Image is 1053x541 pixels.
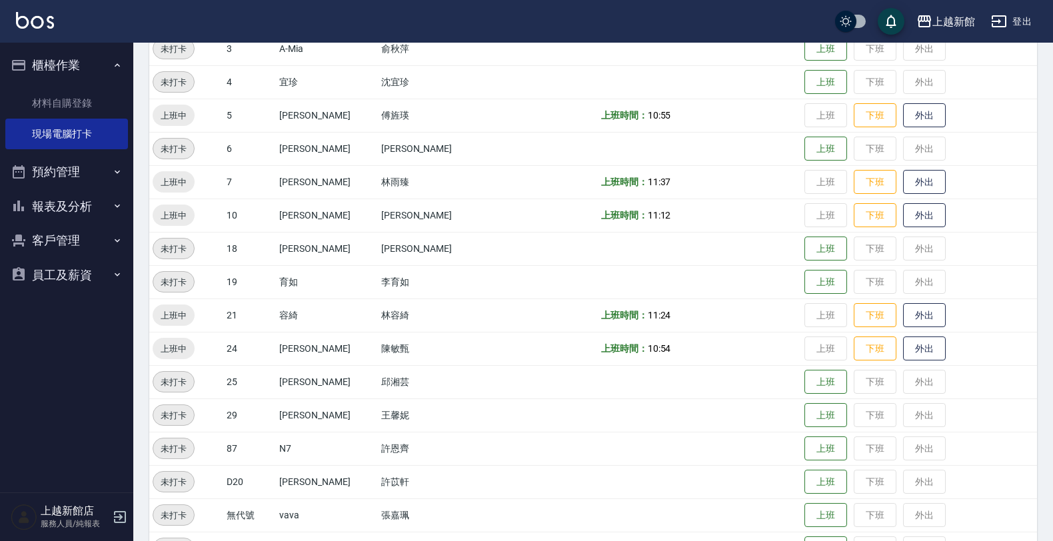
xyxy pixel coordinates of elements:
[153,242,194,256] span: 未打卡
[378,65,497,99] td: 沈宜珍
[276,298,378,332] td: 容綺
[903,203,946,228] button: 外出
[378,232,497,265] td: [PERSON_NAME]
[223,332,276,365] td: 24
[5,119,128,149] a: 現場電腦打卡
[601,110,648,121] b: 上班時間：
[153,508,194,522] span: 未打卡
[223,232,276,265] td: 18
[5,189,128,224] button: 報表及分析
[378,465,497,498] td: 許苡軒
[223,298,276,332] td: 21
[153,475,194,489] span: 未打卡
[648,343,671,354] span: 10:54
[276,398,378,432] td: [PERSON_NAME]
[648,177,671,187] span: 11:37
[903,336,946,361] button: 外出
[276,498,378,532] td: vava
[223,365,276,398] td: 25
[804,370,847,394] button: 上班
[804,37,847,61] button: 上班
[804,270,847,294] button: 上班
[804,403,847,428] button: 上班
[153,375,194,389] span: 未打卡
[378,132,497,165] td: [PERSON_NAME]
[276,65,378,99] td: 宜珍
[903,303,946,328] button: 外出
[903,170,946,195] button: 外出
[378,432,497,465] td: 許恩齊
[223,498,276,532] td: 無代號
[223,432,276,465] td: 87
[854,336,896,361] button: 下班
[276,465,378,498] td: [PERSON_NAME]
[378,99,497,132] td: 傅旌瑛
[153,442,194,456] span: 未打卡
[378,332,497,365] td: 陳敏甄
[911,8,980,35] button: 上越新館
[223,465,276,498] td: D20
[903,103,946,128] button: 外出
[223,199,276,232] td: 10
[276,265,378,298] td: 育如
[601,210,648,221] b: 上班時間：
[854,170,896,195] button: 下班
[648,310,671,320] span: 11:24
[854,303,896,328] button: 下班
[276,99,378,132] td: [PERSON_NAME]
[5,155,128,189] button: 預約管理
[276,199,378,232] td: [PERSON_NAME]
[153,109,195,123] span: 上班中
[153,42,194,56] span: 未打卡
[804,503,847,528] button: 上班
[16,12,54,29] img: Logo
[223,65,276,99] td: 4
[378,365,497,398] td: 邱湘芸
[378,165,497,199] td: 林雨臻
[153,75,194,89] span: 未打卡
[378,199,497,232] td: [PERSON_NAME]
[378,32,497,65] td: 俞秋萍
[153,408,194,422] span: 未打卡
[153,209,195,223] span: 上班中
[854,203,896,228] button: 下班
[878,8,904,35] button: save
[11,504,37,530] img: Person
[378,265,497,298] td: 李育如
[804,137,847,161] button: 上班
[804,436,847,461] button: 上班
[41,504,109,518] h5: 上越新館店
[153,175,195,189] span: 上班中
[804,70,847,95] button: 上班
[223,165,276,199] td: 7
[153,275,194,289] span: 未打卡
[276,232,378,265] td: [PERSON_NAME]
[5,223,128,258] button: 客戶管理
[276,132,378,165] td: [PERSON_NAME]
[378,298,497,332] td: 林容綺
[223,32,276,65] td: 3
[276,432,378,465] td: N7
[153,342,195,356] span: 上班中
[276,332,378,365] td: [PERSON_NAME]
[5,258,128,292] button: 員工及薪資
[804,237,847,261] button: 上班
[601,310,648,320] b: 上班時間：
[854,103,896,128] button: 下班
[378,398,497,432] td: 王馨妮
[986,9,1037,34] button: 登出
[601,177,648,187] b: 上班時間：
[223,398,276,432] td: 29
[378,498,497,532] td: 張嘉珮
[648,110,671,121] span: 10:55
[5,48,128,83] button: 櫃檯作業
[804,470,847,494] button: 上班
[276,32,378,65] td: A-Mia
[932,13,975,30] div: 上越新館
[223,99,276,132] td: 5
[153,308,195,322] span: 上班中
[601,343,648,354] b: 上班時間：
[276,165,378,199] td: [PERSON_NAME]
[223,132,276,165] td: 6
[41,518,109,530] p: 服務人員/純報表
